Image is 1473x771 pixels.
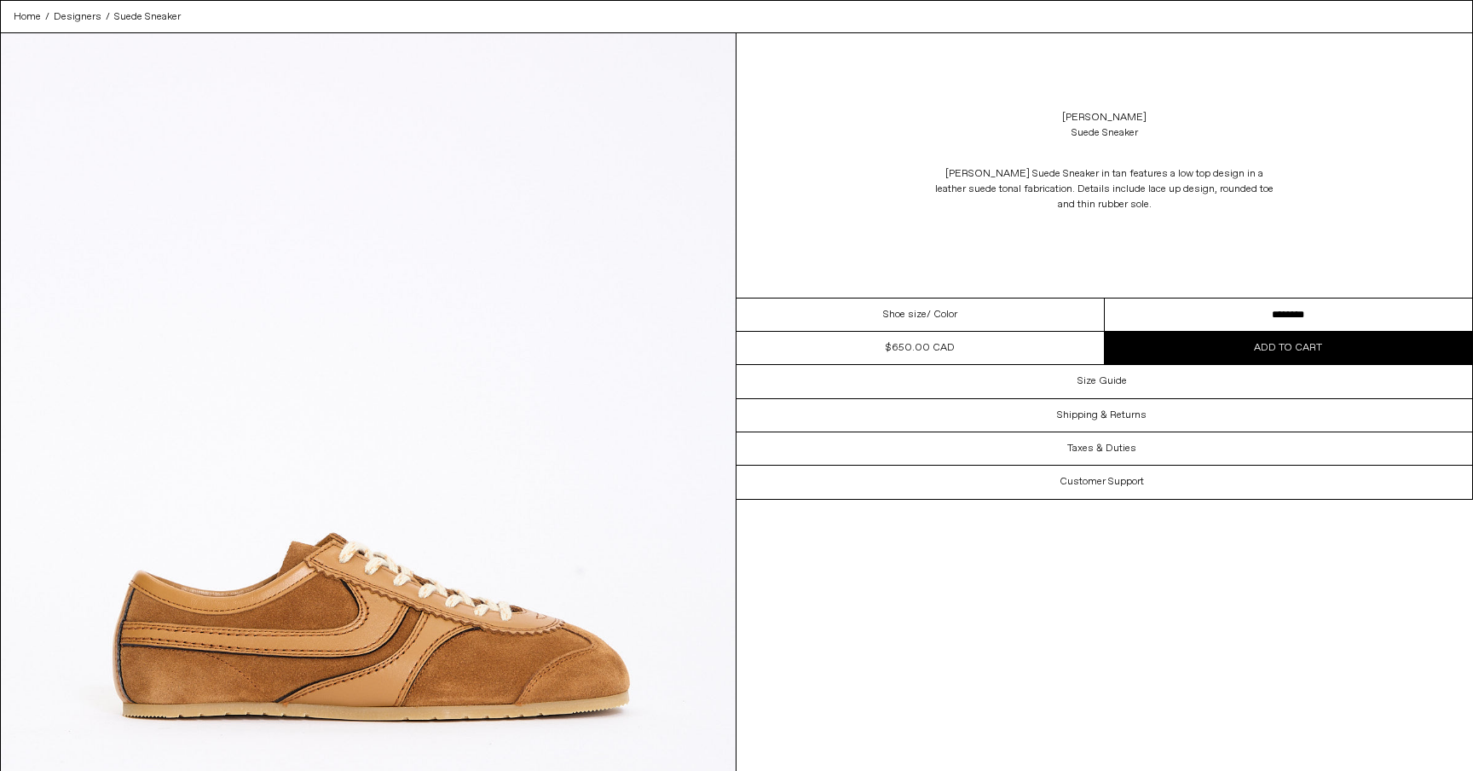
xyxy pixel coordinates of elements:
[1105,332,1473,364] button: Add to cart
[927,307,957,322] span: / Color
[1057,409,1147,421] h3: Shipping & Returns
[934,158,1275,221] p: [PERSON_NAME] Suede Sneaker in tan features a low top design in a leather suede tonal fabrication...
[45,9,49,25] span: /
[886,340,955,356] div: $650.00 CAD
[106,9,110,25] span: /
[114,9,181,25] a: Suede Sneaker
[14,10,41,24] span: Home
[114,10,181,24] span: Suede Sneaker
[54,10,101,24] span: Designers
[1254,341,1322,355] span: Add to cart
[1077,375,1127,387] h3: Size Guide
[1067,443,1136,455] h3: Taxes & Duties
[883,307,927,322] span: Shoe size
[1072,125,1138,141] div: Suede Sneaker
[1062,110,1147,125] a: [PERSON_NAME]
[14,9,41,25] a: Home
[1060,476,1144,488] h3: Customer Support
[54,9,101,25] a: Designers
